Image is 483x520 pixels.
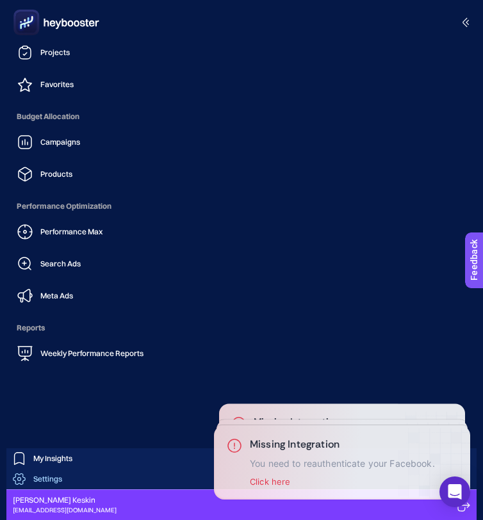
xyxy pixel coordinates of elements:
[250,438,435,451] h3: Missing Integration
[10,72,473,97] a: Favorites
[10,251,473,277] a: Search Ads
[13,505,117,515] span: [EMAIL_ADDRESS][DOMAIN_NAME]
[10,161,473,187] a: Products
[33,453,72,464] span: My Insights
[33,474,62,484] span: Settings
[250,459,435,469] p: You need to reauthenticate your Facebook.
[40,259,81,269] span: Search Ads
[40,348,143,359] span: Weekly Performance Reports
[254,416,453,428] h3: Missing Integration
[6,448,477,469] a: My Insights
[13,495,117,505] span: [PERSON_NAME] Keskin
[10,219,473,245] a: Performance Max
[40,47,70,58] span: Projects
[40,169,72,179] span: Products
[40,79,74,90] span: Favorites
[10,341,473,366] a: Weekly Performance Reports
[10,129,473,155] a: Campaigns
[10,40,473,65] a: Projects
[10,283,473,309] a: Meta Ads
[40,291,73,301] span: Meta Ads
[8,4,49,14] span: Feedback
[40,137,80,147] span: Campaigns
[10,104,473,129] span: Budget Allocation
[439,476,470,507] div: Open Intercom Messenger
[10,315,473,341] span: Reports
[40,227,102,237] span: Performance Max
[6,469,477,489] a: Settings
[10,193,473,219] span: Performance Optimization
[250,476,290,487] button: Click here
